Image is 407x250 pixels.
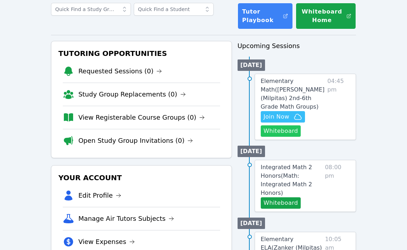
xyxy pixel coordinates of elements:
span: Join Now [264,113,289,121]
li: [DATE] [238,218,265,229]
a: Tutor Playbook [238,3,293,29]
button: Whiteboard [261,125,301,137]
a: Manage Air Tutors Subjects [78,214,174,224]
a: View Registerable Course Groups (0) [78,113,205,123]
h3: Upcoming Sessions [238,41,356,51]
span: 04:45 pm [327,77,350,137]
button: Whiteboard [261,197,301,209]
li: [DATE] [238,146,265,157]
button: Whiteboard Home [296,3,356,29]
span: Integrated Math 2 Honors ( Math: Integrated Math 2 Honors ) [261,164,312,196]
input: Quick Find a Study Group [51,3,131,16]
h3: Tutoring Opportunities [57,47,226,60]
input: Quick Find a Student [134,3,214,16]
li: [DATE] [238,59,265,71]
a: Requested Sessions (0) [78,66,162,76]
span: 08:00 pm [325,163,350,209]
button: Join Now [261,111,305,123]
a: Elementary Math([PERSON_NAME] (Milpitas) 2nd-6th Grade Math Groups) [261,77,325,111]
h3: Your Account [57,171,226,184]
a: Edit Profile [78,191,122,200]
a: Open Study Group Invitations (0) [78,136,193,146]
a: View Expenses [78,237,135,247]
a: Integrated Math 2 Honors(Math: Integrated Math 2 Honors) [261,163,322,197]
span: Elementary Math ( [PERSON_NAME] (Milpitas) 2nd-6th Grade Math Groups ) [261,78,325,110]
a: Study Group Replacements (0) [78,89,186,99]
